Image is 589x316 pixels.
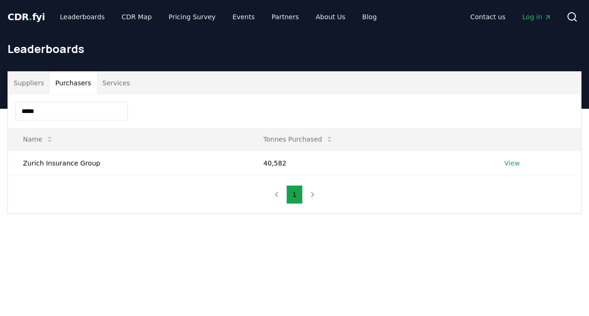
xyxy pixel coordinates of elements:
a: View [504,158,520,168]
td: Zurich Insurance Group [8,150,248,175]
a: CDR.fyi [7,10,45,23]
td: 40,582 [248,150,489,175]
button: Services [97,72,136,94]
a: Events [225,8,262,25]
a: Leaderboards [52,8,112,25]
button: Name [15,130,61,149]
nav: Main [463,8,559,25]
a: About Us [308,8,353,25]
span: . [29,11,32,23]
button: Purchasers [50,72,97,94]
button: Suppliers [8,72,50,94]
a: Partners [264,8,306,25]
h1: Leaderboards [7,41,582,56]
button: Tonnes Purchased [256,130,341,149]
a: Contact us [463,8,513,25]
button: 1 [286,185,303,204]
a: Log in [515,8,559,25]
span: CDR fyi [7,11,45,23]
span: Log in [522,12,552,22]
a: CDR Map [114,8,159,25]
a: Pricing Survey [161,8,223,25]
nav: Main [52,8,384,25]
a: Blog [355,8,384,25]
